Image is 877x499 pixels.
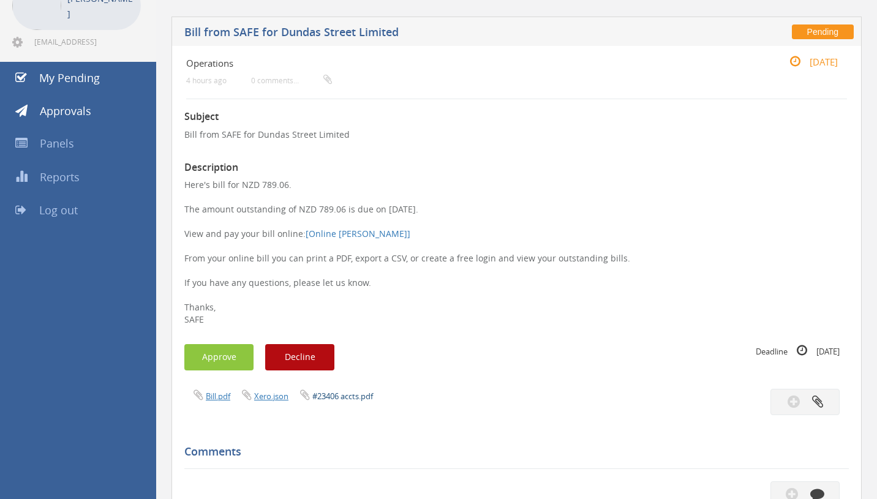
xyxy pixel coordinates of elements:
h3: Subject [184,111,849,122]
h3: Description [184,162,849,173]
h5: Comments [184,446,840,458]
button: Approve [184,344,254,370]
a: [Online [PERSON_NAME]] [306,228,410,239]
small: 0 comments... [251,76,332,85]
span: My Pending [39,70,100,85]
p: Here's bill for NZD 789.06. The amount outstanding of NZD 789.06 is due on [DATE]. View and pay y... [184,179,849,326]
a: Bill.pdf [206,391,230,402]
span: Reports [40,170,80,184]
h4: Operations [186,58,737,69]
p: Bill from SAFE for Dundas Street Limited [184,129,849,141]
span: Pending [792,24,854,39]
span: [EMAIL_ADDRESS][DOMAIN_NAME] [34,37,138,47]
a: #23406 accts.pdf [312,391,373,402]
small: Deadline [DATE] [756,344,840,358]
small: [DATE] [777,55,838,69]
h5: Bill from SAFE for Dundas Street Limited [184,26,652,42]
small: 4 hours ago [186,76,227,85]
span: Approvals [40,103,91,118]
a: Xero.json [254,391,288,402]
span: Panels [40,136,74,151]
button: Decline [265,344,334,370]
span: Log out [39,203,78,217]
